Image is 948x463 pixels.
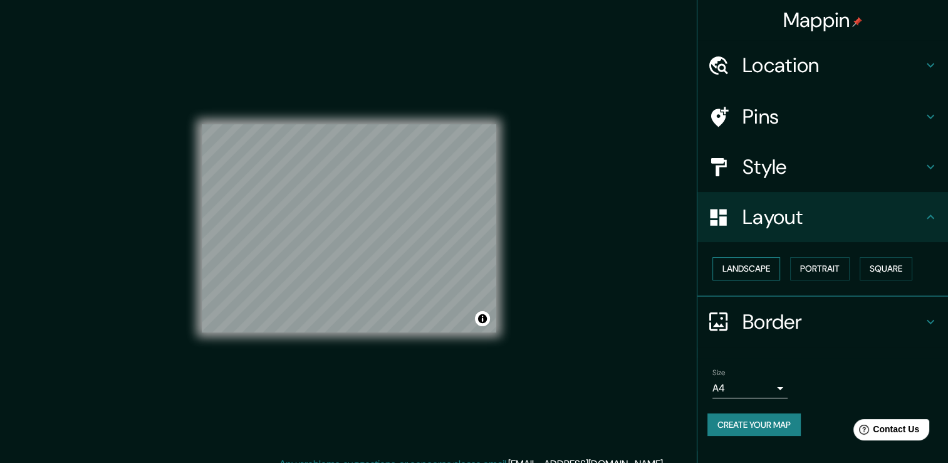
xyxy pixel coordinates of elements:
h4: Border [742,309,923,334]
h4: Pins [742,104,923,129]
h4: Mappin [783,8,863,33]
label: Size [712,367,726,378]
iframe: Help widget launcher [836,414,934,449]
button: Create your map [707,413,801,437]
h4: Layout [742,205,923,230]
div: Layout [697,192,948,242]
div: Style [697,142,948,192]
div: Border [697,297,948,347]
div: Location [697,40,948,90]
button: Portrait [790,257,850,280]
canvas: Map [202,124,496,333]
button: Toggle attribution [475,311,490,326]
div: Pins [697,92,948,142]
img: pin-icon.png [852,17,862,27]
h4: Location [742,53,923,78]
h4: Style [742,154,923,179]
button: Square [860,257,912,280]
div: A4 [712,378,788,398]
button: Landscape [712,257,780,280]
